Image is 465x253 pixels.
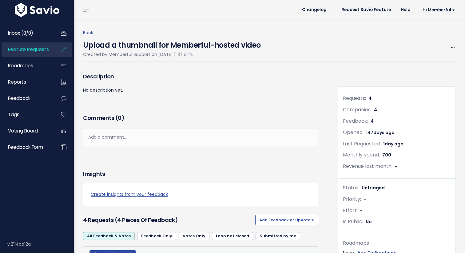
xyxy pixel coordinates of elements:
span: day ago [385,141,403,147]
span: 1 [383,141,403,147]
span: Feedback form [8,144,43,150]
span: Untriaged [362,185,385,191]
span: Changelog [302,8,327,12]
span: Feedback: [343,117,368,125]
a: Reports [2,75,51,89]
span: Feedback [8,95,30,101]
span: No [366,219,372,225]
span: 4 [374,107,377,113]
h4: Upload a thumbnail for Memberful-hosted video [83,37,261,51]
a: Inbox (0/0) [2,26,51,40]
a: Create insights from your feedback [91,191,311,198]
a: All Feedback & Votes [83,232,135,240]
span: - [395,163,397,169]
button: Add Feedback or Upvote [255,215,318,225]
span: 0 [118,114,121,122]
a: Feedback [2,91,51,105]
span: - [360,208,363,214]
span: Companies: [343,106,372,113]
span: 4 [371,118,374,124]
span: Inbox (0/0) [8,30,33,36]
span: Hi Memberful [423,8,455,12]
span: Monthly spend: [343,151,380,158]
p: No description yet. [83,86,318,94]
a: Submitted by me [256,232,300,240]
span: - [364,196,366,202]
span: days ago [373,129,395,136]
a: Tags [2,108,51,122]
span: Last Requested: [343,140,381,147]
span: Voting Board [8,128,38,134]
span: Requests: [343,95,366,102]
div: Add a comment... [83,128,318,146]
a: Roadmaps [2,59,51,73]
h3: Insights [83,170,105,178]
div: Roadmaps [343,239,451,248]
span: Effort: [343,207,358,214]
a: Feature Requests [2,42,51,57]
span: Status: [343,184,359,191]
span: 147 [366,129,395,136]
div: v.2114ca12a [7,236,74,252]
span: Priority: [343,196,361,203]
span: Feature Requests [8,46,49,53]
a: Help [396,5,415,14]
img: logo-white.9d6f32f41409.svg [13,3,61,17]
a: Request Savio Feature [336,5,396,14]
span: Reports [8,79,26,85]
a: Votes Only [179,232,209,240]
h3: Comments ( ) [83,114,318,122]
span: Is Public: [343,218,363,225]
span: Roadmaps [8,62,33,69]
span: Revenue last month: [343,163,392,170]
span: Tags [8,111,19,118]
h3: 4 Requests (4 pieces of Feedback) [83,216,253,224]
h3: Description [83,72,318,81]
span: Opened: [343,129,364,136]
span: 4 [368,95,372,101]
span: 700 [382,152,391,158]
a: Voting Board [2,124,51,138]
a: Feedback form [2,140,51,154]
a: Loop not closed [212,232,253,240]
span: Created by Memberful Support on [DATE] 11:37 a.m. [83,51,193,57]
a: Feedback Only [137,232,176,240]
a: Back [83,30,93,36]
a: Hi Memberful [415,5,460,15]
